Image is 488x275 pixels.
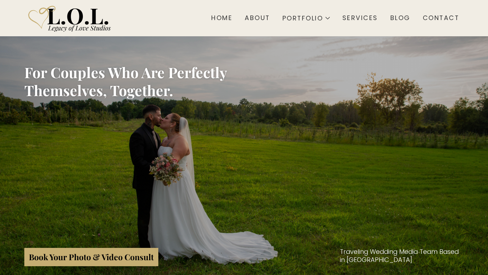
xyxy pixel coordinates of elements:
[24,63,291,100] h2: For Couples Who Are Perfectly Themselves, Together.
[245,14,270,22] div: About
[340,248,464,264] h2: Traveling Wedding Media Team Based in [GEOGRAPHIC_DATA]
[24,3,117,34] img: Legacy of Love Studios logo.
[24,248,158,266] a: Book Your Photo & Video Consult
[342,14,378,22] div: Services
[423,14,459,22] div: Contact
[282,15,323,21] div: Portfolio
[390,14,410,22] div: Blog
[211,14,232,22] div: Home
